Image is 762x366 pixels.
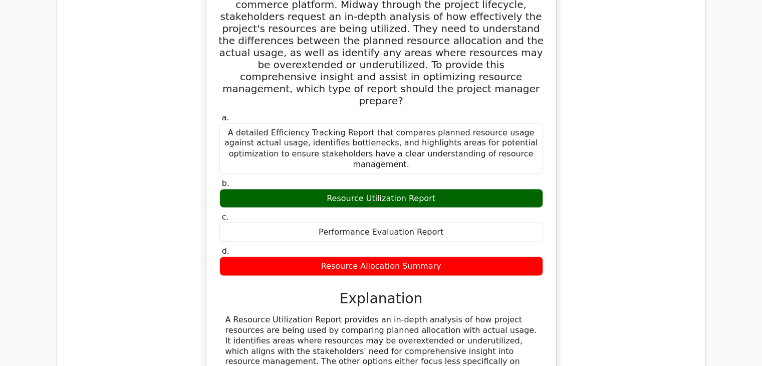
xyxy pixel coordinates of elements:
[222,212,229,221] span: c.
[219,222,543,242] div: Performance Evaluation Report
[222,178,229,188] span: b.
[219,189,543,208] div: Resource Utilization Report
[219,256,543,276] div: Resource Allocation Summary
[219,123,543,174] div: A detailed Efficiency Tracking Report that compares planned resource usage against actual usage, ...
[225,290,537,307] h3: Explanation
[222,246,229,255] span: d.
[222,113,229,122] span: a.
